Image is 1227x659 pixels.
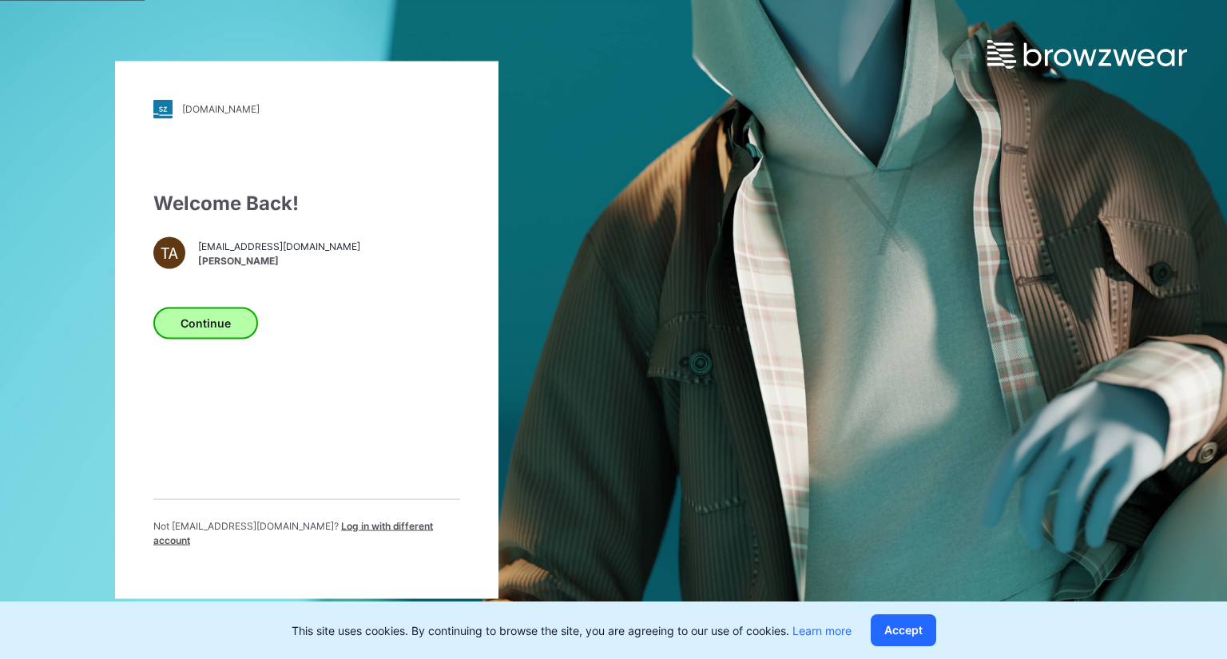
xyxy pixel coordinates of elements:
[153,99,173,118] img: stylezone-logo.562084cfcfab977791bfbf7441f1a819.svg
[792,624,852,637] a: Learn more
[987,40,1187,69] img: browzwear-logo.e42bd6dac1945053ebaf764b6aa21510.svg
[292,622,852,639] p: This site uses cookies. By continuing to browse the site, you are agreeing to our use of cookies.
[198,254,360,268] span: [PERSON_NAME]
[198,240,360,254] span: [EMAIL_ADDRESS][DOMAIN_NAME]
[182,103,260,115] div: [DOMAIN_NAME]
[153,518,460,547] p: Not [EMAIL_ADDRESS][DOMAIN_NAME] ?
[871,614,936,646] button: Accept
[153,307,258,339] button: Continue
[153,189,460,217] div: Welcome Back!
[153,99,460,118] a: [DOMAIN_NAME]
[153,236,185,268] div: TA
